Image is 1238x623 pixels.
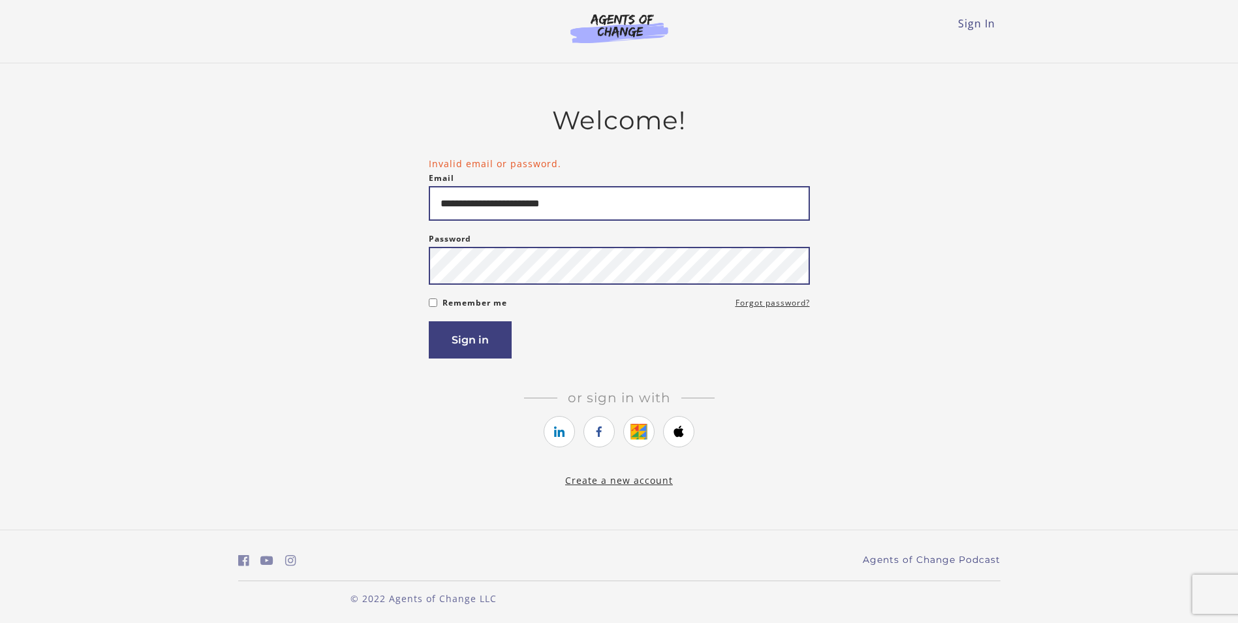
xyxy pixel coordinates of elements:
a: https://www.facebook.com/groups/aswbtestprep (Open in a new window) [238,551,249,570]
a: https://courses.thinkific.com/users/auth/linkedin?ss%5Breferral%5D=&ss%5Buser_return_to%5D=&ss%5B... [544,416,575,447]
label: Password [429,231,471,247]
span: Or sign in with [557,390,681,406]
label: Email [429,170,454,186]
a: https://courses.thinkific.com/users/auth/apple?ss%5Breferral%5D=&ss%5Buser_return_to%5D=&ss%5Bvis... [663,416,694,447]
a: https://www.instagram.com/agentsofchangeprep/ (Open in a new window) [285,551,296,570]
i: https://www.instagram.com/agentsofchangeprep/ (Open in a new window) [285,554,296,567]
a: https://courses.thinkific.com/users/auth/facebook?ss%5Breferral%5D=&ss%5Buser_return_to%5D=&ss%5B... [583,416,615,447]
a: Create a new account [565,474,673,487]
a: Agents of Change Podcast [863,553,1000,567]
p: © 2022 Agents of Change LLC [238,592,609,605]
h2: Welcome! [429,105,810,136]
label: Remember me [442,295,507,311]
a: Forgot password? [735,295,810,311]
button: Sign in [429,321,512,359]
a: https://www.youtube.com/c/AgentsofChangeTestPrepbyMeaganMitchell (Open in a new window) [260,551,273,570]
img: Agents of Change Logo [557,13,682,43]
a: Sign In [958,16,995,31]
a: https://courses.thinkific.com/users/auth/google?ss%5Breferral%5D=&ss%5Buser_return_to%5D=&ss%5Bvi... [623,416,655,447]
i: https://www.youtube.com/c/AgentsofChangeTestPrepbyMeaganMitchell (Open in a new window) [260,554,273,567]
i: https://www.facebook.com/groups/aswbtestprep (Open in a new window) [238,554,249,567]
li: Invalid email or password. [429,157,810,170]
